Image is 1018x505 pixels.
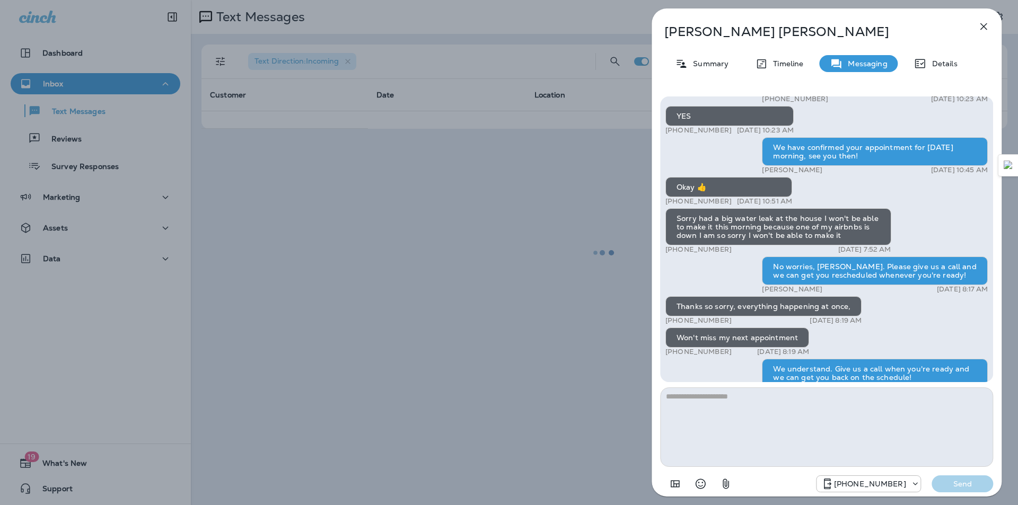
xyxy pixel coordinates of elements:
p: [PERSON_NAME] [PERSON_NAME] [664,24,954,39]
p: [DATE] 7:52 AM [838,245,891,254]
div: +1 (405) 873-8731 [817,477,921,490]
div: We have confirmed your appointment for [DATE] morning, see you then! [762,137,988,166]
div: Thanks so sorry, everything happening at once, [665,296,862,316]
p: [DATE] 10:51 AM [737,197,792,206]
p: [PHONE_NUMBER] [665,316,732,325]
p: [PHONE_NUMBER] [665,245,732,254]
img: Detect Auto [1004,161,1013,170]
p: [DATE] 8:17 AM [937,285,988,294]
div: Sorry had a big water leak at the house I won't be able to make it this morning because one of my... [665,208,891,245]
p: [PERSON_NAME] [762,166,823,174]
div: Won't miss my next appointment [665,327,809,348]
p: [DATE] 8:19 AM [810,316,862,325]
p: Summary [688,59,729,68]
p: [DATE] 10:23 AM [737,126,794,135]
p: [PHONE_NUMBER] [762,95,829,103]
p: [PERSON_NAME] [762,285,823,294]
div: Okay 👍 [665,177,792,197]
div: No worries, [PERSON_NAME]. Please give us a call and we can get you rescheduled whenever you're r... [762,256,988,285]
p: Messaging [843,59,887,68]
p: [DATE] 10:23 AM [931,95,988,103]
p: [PHONE_NUMBER] [665,126,732,135]
p: [DATE] 10:45 AM [931,166,988,174]
button: Add in a premade template [664,473,686,494]
div: YES [665,106,794,126]
p: Details [927,59,958,68]
p: [PHONE_NUMBER] [665,197,732,206]
p: [DATE] 8:19 AM [758,348,810,356]
p: [PHONE_NUMBER] [834,480,906,488]
p: Timeline [768,59,803,68]
p: [PHONE_NUMBER] [665,348,732,356]
button: Select an emoji [690,473,711,494]
div: We understand. Give us a call when you're ready and we can get you back on the schedule! [762,359,988,387]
